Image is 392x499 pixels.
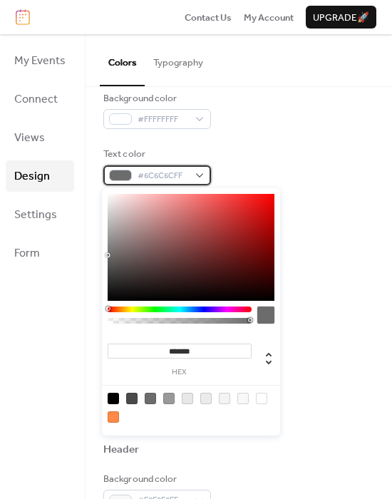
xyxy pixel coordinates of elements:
[200,393,212,404] div: rgb(235, 235, 235)
[6,45,74,76] a: My Events
[219,393,230,404] div: rgb(243, 243, 243)
[182,393,193,404] div: rgb(231, 231, 231)
[244,10,294,24] a: My Account
[14,242,40,265] span: Form
[108,393,119,404] div: rgb(0, 0, 0)
[138,169,188,183] span: #6C6C6CFF
[108,369,252,376] label: hex
[6,160,74,192] a: Design
[237,393,249,404] div: rgb(248, 248, 248)
[16,9,30,25] img: logo
[256,393,267,404] div: rgb(255, 255, 255)
[126,393,138,404] div: rgb(74, 74, 74)
[14,88,58,111] span: Connect
[100,34,145,86] button: Colors
[6,122,74,153] a: Views
[103,472,208,486] div: Background color
[185,10,232,24] a: Contact Us
[138,113,188,127] span: #FFFFFFFF
[103,147,208,161] div: Text color
[6,83,74,115] a: Connect
[6,237,74,269] a: Form
[14,165,50,188] span: Design
[145,34,212,84] button: Typography
[313,11,369,25] span: Upgrade 🚀
[14,127,45,150] span: Views
[244,11,294,25] span: My Account
[103,91,208,106] div: Background color
[14,50,66,73] span: My Events
[306,6,376,29] button: Upgrade🚀
[185,11,232,25] span: Contact Us
[14,204,57,227] span: Settings
[108,411,119,423] div: rgb(255, 137, 70)
[145,393,156,404] div: rgb(108, 108, 108)
[103,443,140,457] div: Header
[6,199,74,230] a: Settings
[163,393,175,404] div: rgb(153, 153, 153)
